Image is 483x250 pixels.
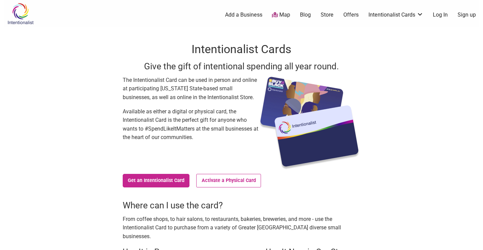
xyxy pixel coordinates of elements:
[123,215,361,241] p: From coffee shops, to hair salons, to restaurants, bakeries, breweries, and more - use the Intent...
[225,11,262,19] a: Add a Business
[343,11,359,19] a: Offers
[458,11,476,19] a: Sign up
[4,3,37,25] img: Intentionalist
[368,11,423,19] a: Intentionalist Cards
[123,60,361,72] h3: Give the gift of intentional spending all year round.
[123,41,361,58] h1: Intentionalist Cards
[123,174,190,187] a: Get an Intentionalist Card
[123,76,258,102] p: The Intentionalist Card can be used in person and online at participating [US_STATE] State-based ...
[196,174,261,187] a: Activate a Physical Card
[123,199,361,211] h3: Where can I use the card?
[258,76,361,171] img: Intentionalist Card
[123,107,258,142] p: Available as either a digital or physical card, the Intentionalist Card is the perfect gift for a...
[300,11,311,19] a: Blog
[272,11,290,19] a: Map
[321,11,334,19] a: Store
[433,11,448,19] a: Log In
